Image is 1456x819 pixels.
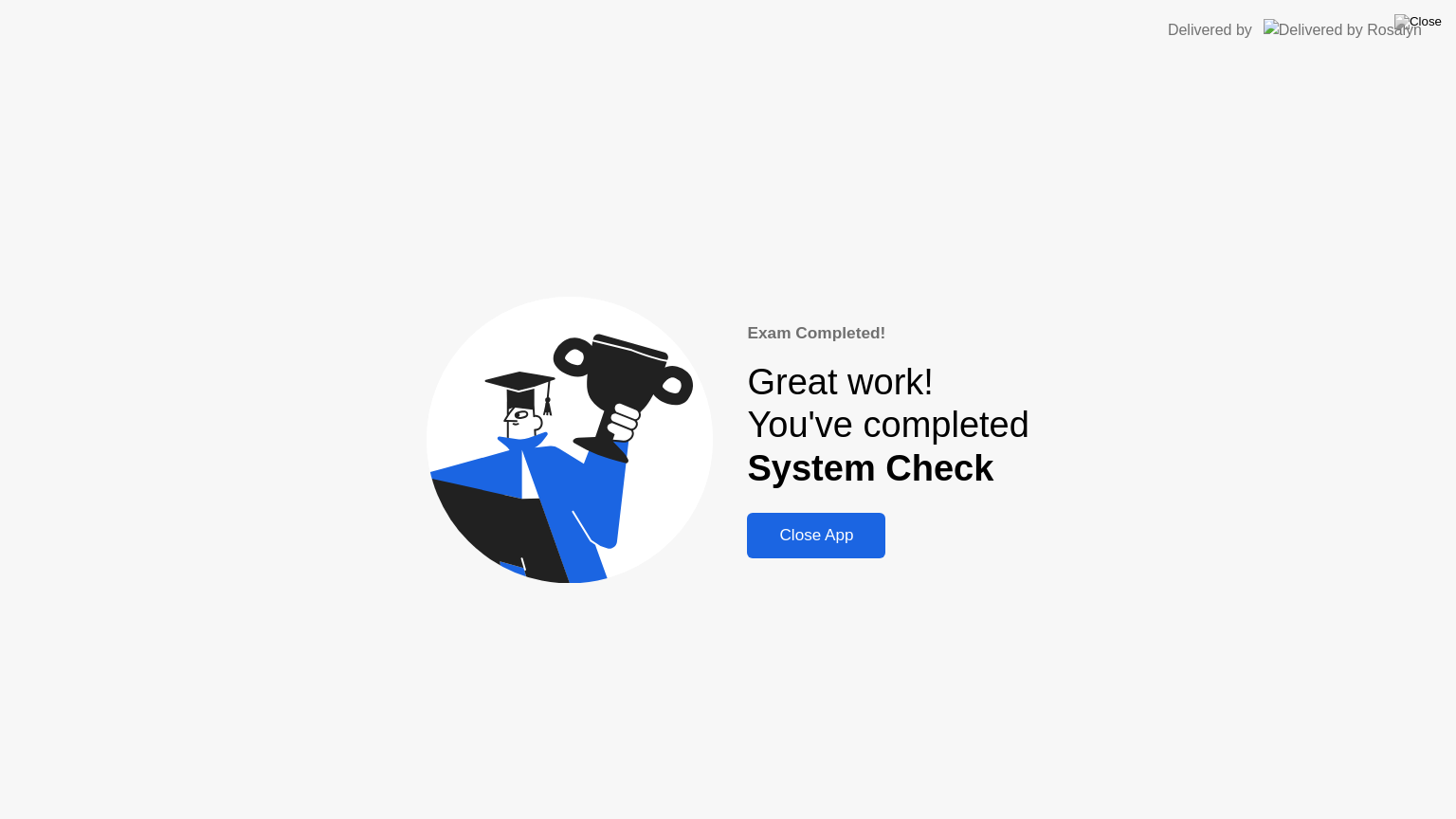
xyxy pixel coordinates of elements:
[747,513,885,558] button: Close App
[1394,14,1442,29] img: Close
[747,361,1028,491] div: Great work! You've completed
[753,526,880,545] div: Close App
[1264,19,1422,41] img: Delivered by Rosalyn
[747,448,993,488] b: System Check
[747,321,1028,346] div: Exam Completed!
[1168,19,1252,42] div: Delivered by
